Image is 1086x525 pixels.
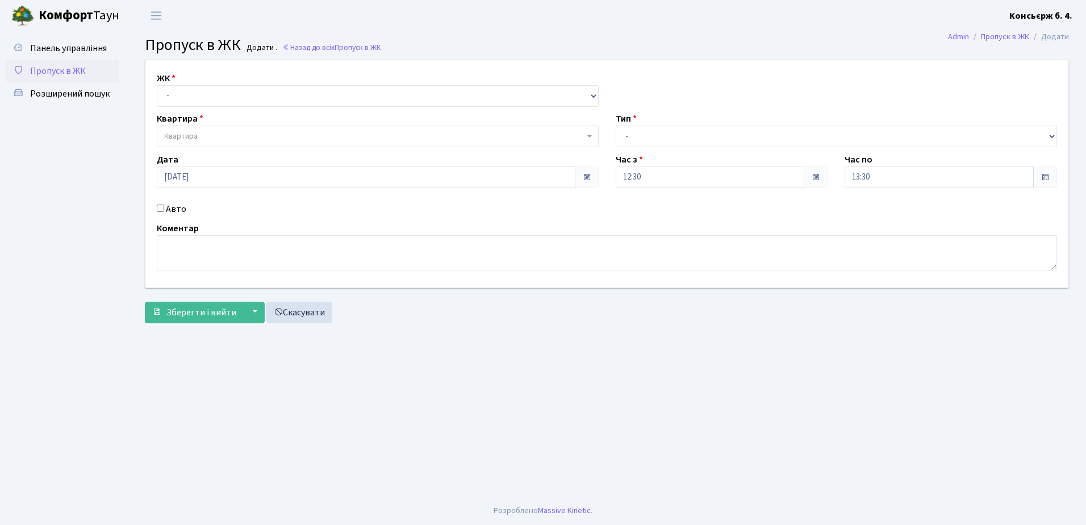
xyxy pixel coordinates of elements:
[30,88,110,100] span: Розширений пошук
[282,42,381,53] a: Назад до всіхПропуск в ЖК
[11,5,34,27] img: logo.png
[39,6,119,26] span: Таун
[39,6,93,24] b: Комфорт
[6,82,119,105] a: Розширений пошук
[845,153,872,166] label: Час по
[948,31,969,43] a: Admin
[157,222,199,235] label: Коментар
[6,60,119,82] a: Пропуск в ЖК
[30,65,86,77] span: Пропуск в ЖК
[538,505,591,516] a: Massive Kinetic
[244,43,277,53] small: Додати .
[1009,9,1072,23] a: Консьєрж б. 4.
[166,306,236,319] span: Зберегти і вийти
[335,42,381,53] span: Пропуск в ЖК
[931,25,1086,49] nav: breadcrumb
[157,72,176,85] label: ЖК
[1009,10,1072,22] b: Консьєрж б. 4.
[981,31,1029,43] a: Пропуск в ЖК
[1029,31,1069,43] li: Додати
[145,302,244,323] button: Зберегти і вийти
[157,112,203,126] label: Квартира
[616,153,643,166] label: Час з
[164,131,198,142] span: Квартира
[142,6,170,25] button: Переключити навігацію
[166,202,186,216] label: Авто
[494,505,592,517] div: Розроблено .
[157,153,178,166] label: Дата
[30,42,107,55] span: Панель управління
[616,112,637,126] label: Тип
[145,34,241,56] span: Пропуск в ЖК
[6,37,119,60] a: Панель управління
[266,302,332,323] a: Скасувати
